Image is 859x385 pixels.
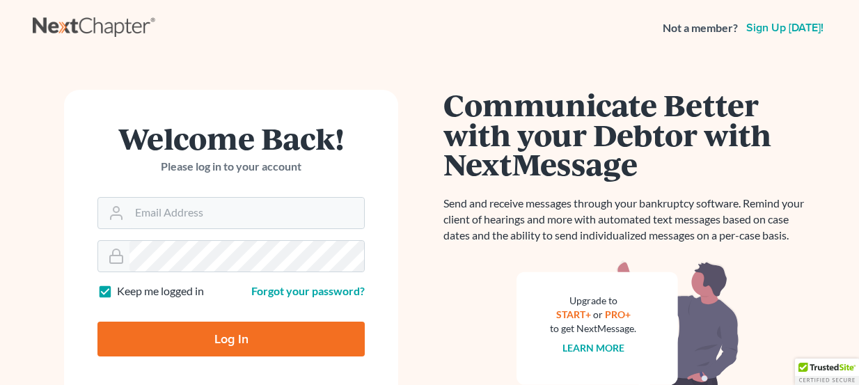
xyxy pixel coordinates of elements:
[795,359,859,385] div: TrustedSite Certified
[663,20,738,36] strong: Not a member?
[129,198,364,228] input: Email Address
[550,294,636,308] div: Upgrade to
[97,322,365,356] input: Log In
[443,196,812,244] p: Send and receive messages through your bankruptcy software. Remind your client of hearings and mo...
[117,283,204,299] label: Keep me logged in
[556,308,591,320] a: START+
[743,22,826,33] a: Sign up [DATE]!
[605,308,631,320] a: PRO+
[550,322,636,336] div: to get NextMessage.
[97,159,365,175] p: Please log in to your account
[97,123,365,153] h1: Welcome Back!
[251,284,365,297] a: Forgot your password?
[562,342,624,354] a: Learn more
[443,90,812,179] h1: Communicate Better with your Debtor with NextMessage
[593,308,603,320] span: or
